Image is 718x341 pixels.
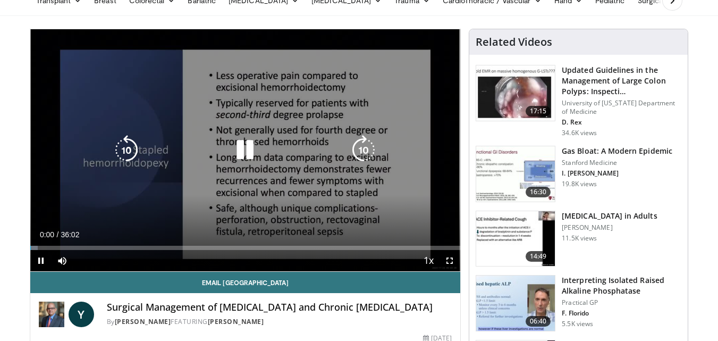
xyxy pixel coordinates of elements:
[562,65,681,97] h3: Updated Guidelines in the Management of Large Colon Polyps: Inspecti…
[476,146,681,202] a: 16:30 Gas Bloat: A Modern Epidemic Stanford Medicine I. [PERSON_NAME] 19.8K views
[562,180,597,188] p: 19.8K views
[526,316,551,327] span: 06:40
[562,146,672,156] h3: Gas Bloat: A Modern Epidemic
[57,230,59,239] span: /
[476,211,681,267] a: 14:49 [MEDICAL_DATA] in Adults [PERSON_NAME] 11.5K views
[476,275,681,331] a: 06:40 Interpreting Isolated Raised Alkaline Phosphatase Practical GP F. Florido 5.5K views
[526,106,551,117] span: 17:15
[476,211,555,267] img: 11950cd4-d248-4755-8b98-ec337be04c84.150x105_q85_crop-smart_upscale.jpg
[476,65,555,121] img: dfcfcb0d-b871-4e1a-9f0c-9f64970f7dd8.150x105_q85_crop-smart_upscale.jpg
[562,298,681,307] p: Practical GP
[562,99,681,116] p: University of [US_STATE] Department of Medicine
[476,36,552,48] h4: Related Videos
[562,211,657,221] h3: [MEDICAL_DATA] in Adults
[562,320,593,328] p: 5.5K views
[562,159,672,167] p: Stanford Medicine
[476,276,555,331] img: 6a4ee52d-0f16-480d-a1b4-8187386ea2ed.150x105_q85_crop-smart_upscale.jpg
[52,250,73,271] button: Mute
[562,223,657,232] p: [PERSON_NAME]
[30,246,461,250] div: Progress Bar
[562,118,681,127] p: D. Rex
[562,309,681,318] p: F. Florido
[526,251,551,262] span: 14:49
[61,230,79,239] span: 36:02
[562,129,597,137] p: 34.6K views
[69,302,94,327] a: Y
[562,275,681,296] h3: Interpreting Isolated Raised Alkaline Phosphatase
[476,65,681,137] a: 17:15 Updated Guidelines in the Management of Large Colon Polyps: Inspecti… University of [US_STA...
[418,250,439,271] button: Playback Rate
[115,317,171,326] a: [PERSON_NAME]
[107,302,452,313] h4: Surgical Management of [MEDICAL_DATA] and Chronic [MEDICAL_DATA]
[39,302,64,327] img: Dr. Waqar Qureshi
[30,29,461,272] video-js: Video Player
[30,250,52,271] button: Pause
[107,317,452,327] div: By FEATURING
[476,146,555,202] img: 480ec31d-e3c1-475b-8289-0a0659db689a.150x105_q85_crop-smart_upscale.jpg
[562,169,672,178] p: I. [PERSON_NAME]
[439,250,460,271] button: Fullscreen
[40,230,54,239] span: 0:00
[526,187,551,197] span: 16:30
[30,272,461,293] a: Email [GEOGRAPHIC_DATA]
[208,317,264,326] a: [PERSON_NAME]
[562,234,597,243] p: 11.5K views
